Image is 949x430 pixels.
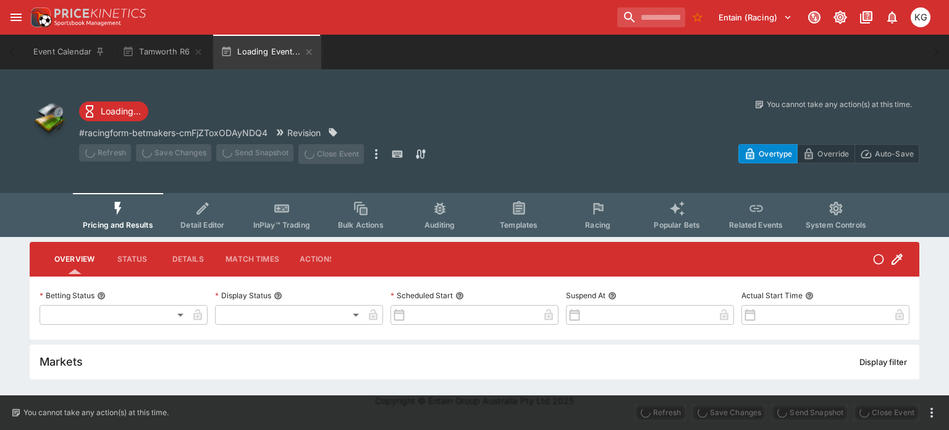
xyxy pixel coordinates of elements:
button: Tamworth R6 [115,35,211,69]
span: Popular Bets [654,220,700,230]
span: Templates [500,220,538,230]
p: Scheduled Start [390,290,453,301]
span: System Controls [806,220,866,230]
button: Documentation [855,6,877,28]
p: You cannot take any action(s) at this time. [767,99,912,110]
button: Loading Event... [213,35,321,69]
button: Override [797,144,854,163]
button: Display filter [852,352,914,372]
p: Display Status [215,290,271,301]
button: open drawer [5,6,27,28]
img: other.png [30,99,69,139]
img: Sportsbook Management [54,20,121,26]
button: Overtype [738,144,798,163]
button: more [369,144,384,164]
button: Status [104,244,160,274]
button: Match Times [216,244,289,274]
button: Connected to PK [803,6,825,28]
button: Overview [44,244,104,274]
button: Select Tenant [711,7,799,27]
p: Overtype [759,147,792,160]
img: PriceKinetics [54,9,146,18]
img: PriceKinetics Logo [27,5,52,30]
span: Pricing and Results [83,220,153,230]
span: Bulk Actions [338,220,384,230]
button: Actions [289,244,345,274]
p: Actual Start Time [741,290,803,301]
button: more [924,405,939,420]
p: Loading... [101,105,141,118]
button: Event Calendar [26,35,112,69]
span: Detail Editor [180,220,224,230]
span: Racing [585,220,610,230]
button: Betting Status [97,291,106,300]
p: Suspend At [566,290,605,301]
p: You cannot take any action(s) at this time. [23,407,169,418]
button: Scheduled Start [455,291,464,300]
button: Toggle light/dark mode [829,6,851,28]
button: Actual Start Time [805,291,814,300]
div: Kevin Gutschlag [911,7,930,27]
button: Display Status [274,291,282,300]
button: Details [160,244,216,274]
h5: Markets [40,355,83,369]
button: No Bookmarks [688,7,707,27]
span: Related Events [729,220,783,230]
button: Auto-Save [854,144,919,163]
div: Event type filters [73,193,876,237]
span: Auditing [424,220,455,230]
div: Start From [738,144,919,163]
button: Kevin Gutschlag [907,4,934,31]
span: InPlay™ Trading [253,220,310,230]
p: Auto-Save [875,147,914,160]
button: Notifications [881,6,903,28]
p: Copy To Clipboard [79,126,268,139]
button: Suspend At [608,291,617,300]
p: Revision [287,126,321,139]
p: Override [817,147,849,160]
input: search [617,7,685,27]
p: Betting Status [40,290,95,301]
